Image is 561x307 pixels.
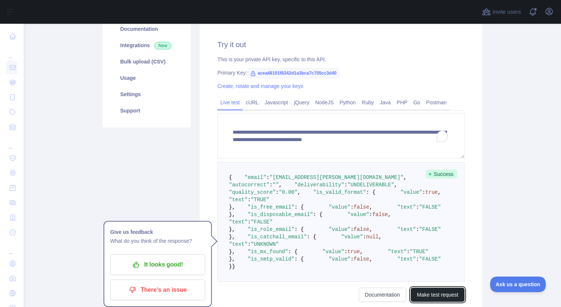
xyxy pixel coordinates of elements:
span: "[EMAIL_ADDRESS][PERSON_NAME][DOMAIN_NAME]" [269,174,403,180]
h2: Try it out [217,39,465,50]
span: }, [229,256,235,262]
a: Support [111,102,182,119]
span: : { [313,212,322,218]
span: : { [288,249,298,255]
span: "text" [388,249,407,255]
a: Java [377,97,394,108]
div: Primary Key: [217,69,465,76]
span: "FALSE" [419,256,441,262]
span: "FALSE" [419,226,441,232]
span: , [438,189,441,195]
span: "value" [400,189,422,195]
span: : [416,256,419,262]
span: "text" [397,256,416,262]
div: ... [6,135,18,150]
span: }, [229,204,235,210]
span: false [354,256,369,262]
textarea: To enrich screen reader interactions, please activate Accessibility in Grammarly extension settings [217,113,465,159]
span: : [351,204,354,210]
a: PHP [394,97,410,108]
h1: Give us feedback [110,228,205,236]
a: Go [410,97,423,108]
a: Javascript [262,97,291,108]
span: "email" [245,174,266,180]
span: }, [229,249,235,255]
span: }, [229,234,235,240]
span: acea48101f8342d1a3bca7c705cc3d40 [247,68,339,79]
span: "is_catchall_email" [247,234,307,240]
span: null [366,234,379,240]
a: Bulk upload (CSV) [111,53,182,70]
span: "value" [347,212,369,218]
span: "UNKNOWN" [251,241,279,247]
div: ... [6,241,18,255]
span: "deliverability" [294,182,344,188]
span: New [154,42,171,49]
span: "0.00" [279,189,297,195]
span: : [276,189,279,195]
span: "is_valid_format" [313,189,366,195]
span: "value" [329,204,351,210]
span: : [269,182,272,188]
span: , [369,256,372,262]
span: } [232,264,235,270]
div: This is your private API key, specific to this API. [217,56,465,63]
span: , [369,226,372,232]
span: : [416,204,419,210]
span: : { [294,256,304,262]
span: : [247,197,250,203]
span: "quality_score" [229,189,276,195]
a: Postman [423,97,450,108]
span: "is_free_email" [247,204,294,210]
span: : [422,189,425,195]
span: "text" [229,219,247,225]
span: }, [229,212,235,218]
span: "text" [397,204,416,210]
span: , [404,174,407,180]
button: Invite users [480,6,522,18]
a: Integrations New [111,37,182,53]
span: Invite users [492,8,521,16]
a: Documentation [359,288,406,302]
span: "is_disposable_email" [247,212,313,218]
span: "text" [397,226,416,232]
span: "value" [329,256,351,262]
a: NodeJS [312,97,337,108]
span: "FALSE" [419,204,441,210]
span: "" [273,182,279,188]
span: "TRUE" [410,249,428,255]
span: "text" [229,241,247,247]
a: Live test [217,97,243,108]
span: Success [426,170,457,179]
button: Make test request [411,288,465,302]
span: "FALSE" [251,219,273,225]
span: "value" [322,249,344,255]
span: } [229,264,232,270]
span: false [373,212,388,218]
a: Usage [111,70,182,86]
span: , [279,182,282,188]
span: : { [294,226,304,232]
iframe: Toggle Customer Support [490,277,546,292]
p: What do you think of the response? [110,236,205,245]
span: : [351,256,354,262]
a: jQuery [291,97,312,108]
a: Python [337,97,359,108]
span: false [354,226,369,232]
span: "autocorrect" [229,182,269,188]
span: : [407,249,410,255]
a: Ruby [359,97,377,108]
span: "text" [229,197,247,203]
span: , [394,182,397,188]
span: "TRUE" [251,197,269,203]
span: : { [307,234,316,240]
span: : [344,249,347,255]
span: "is_role_email" [247,226,294,232]
span: , [378,234,381,240]
span: : [363,234,366,240]
span: , [369,204,372,210]
span: : [266,174,269,180]
span: { [229,174,232,180]
span: "UNDELIVERABLE" [347,182,394,188]
span: true [347,249,360,255]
